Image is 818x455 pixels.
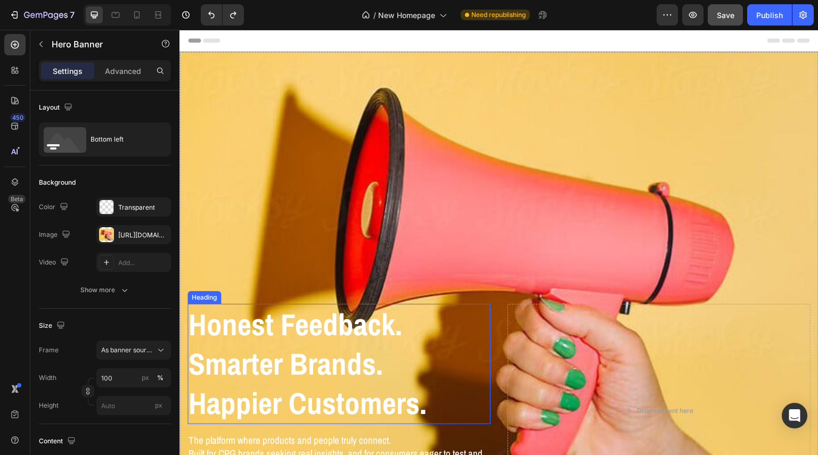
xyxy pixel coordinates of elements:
div: Beta [8,195,26,203]
div: Undo/Redo [201,4,244,26]
div: Video [39,255,71,270]
p: Settings [53,65,83,77]
div: Open Intercom Messenger [782,403,807,428]
p: 7 [70,9,75,21]
div: Color [39,200,70,214]
p: The platform where products and people truly connect. Built for CPG brands seeking real insights,... [9,404,310,443]
button: px [154,371,167,384]
div: px [142,373,149,383]
span: px [155,401,162,409]
div: Image [39,228,72,242]
span: As banner source [101,345,153,355]
div: Content [39,434,78,449]
div: Show more [80,285,130,295]
button: As banner source [96,341,171,360]
div: Size [39,319,67,333]
div: [URL][DOMAIN_NAME] [118,230,168,240]
div: Drop element here [458,377,514,385]
div: Add... [118,258,168,268]
div: Publish [756,10,783,21]
span: New Homepage [378,10,435,21]
input: px [96,396,171,415]
div: Transparent [118,203,168,212]
span: Save [717,11,734,20]
button: Publish [747,4,792,26]
button: Show more [39,280,171,300]
label: Frame [39,345,59,355]
iframe: Design area [179,30,818,455]
div: 450 [10,113,26,122]
input: px% [96,368,171,387]
button: % [139,371,152,384]
div: Layout [39,101,75,115]
div: % [157,373,163,383]
button: 7 [4,4,79,26]
button: Save [708,4,743,26]
div: Background [39,178,76,187]
p: Hero Banner [52,38,142,51]
p: Advanced [105,65,141,77]
span: / [373,10,376,21]
div: Bottom left [91,127,156,152]
label: Width [39,373,56,383]
label: Height [39,401,59,410]
span: Need republishing [471,10,526,20]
